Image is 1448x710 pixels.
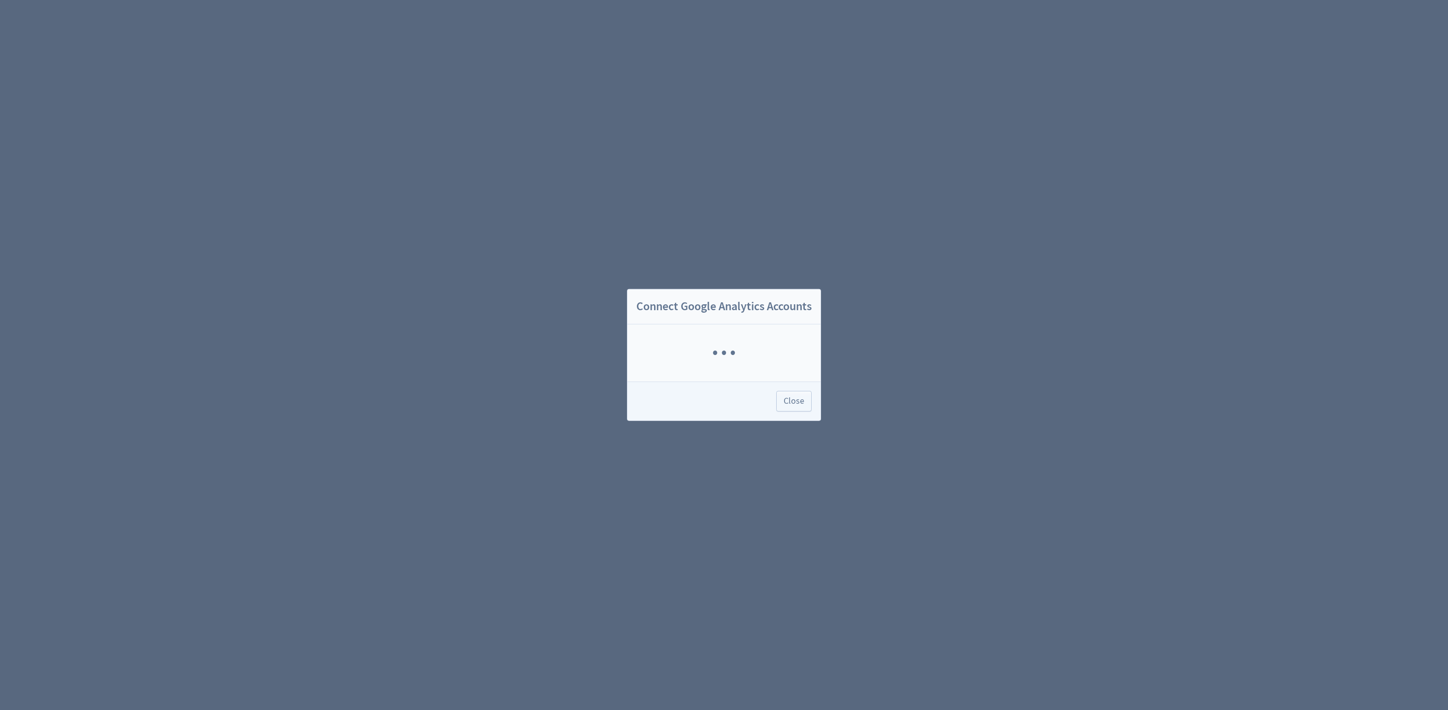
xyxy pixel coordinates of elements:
span: Close [784,397,804,406]
span: · [720,328,728,378]
span: · [728,328,737,378]
span: · [711,328,720,378]
h2: Connect Google Analytics Accounts [627,290,821,324]
button: Close [776,391,812,412]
